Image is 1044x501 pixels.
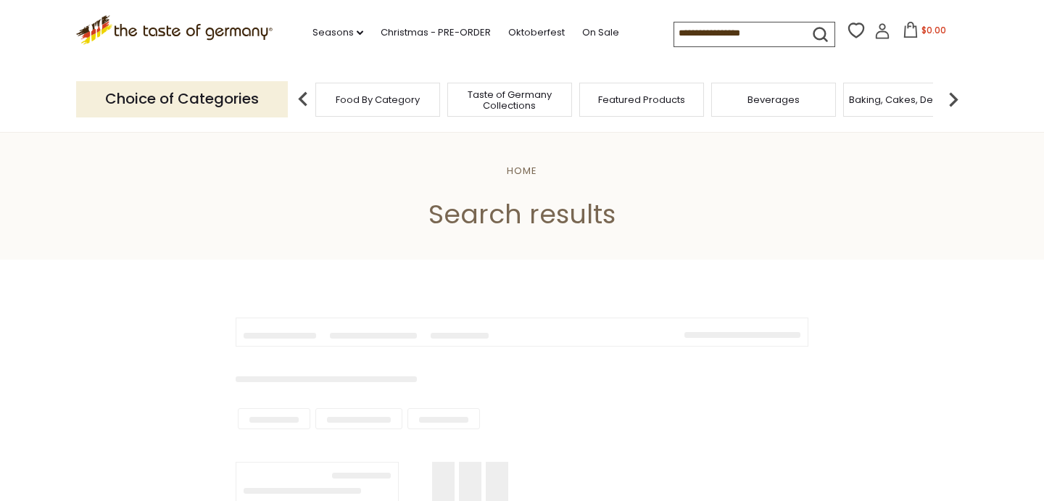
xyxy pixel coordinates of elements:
h1: Search results [45,198,999,231]
span: $0.00 [921,24,946,36]
p: Choice of Categories [76,81,288,117]
a: Christmas - PRE-ORDER [381,25,491,41]
img: previous arrow [289,85,318,114]
a: Featured Products [598,94,685,105]
a: Food By Category [336,94,420,105]
a: Taste of Germany Collections [452,89,568,111]
a: Oktoberfest [508,25,565,41]
a: Baking, Cakes, Desserts [849,94,961,105]
a: Home [507,164,537,178]
a: Beverages [747,94,800,105]
button: $0.00 [893,22,955,44]
a: Seasons [312,25,363,41]
a: On Sale [582,25,619,41]
img: next arrow [939,85,968,114]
